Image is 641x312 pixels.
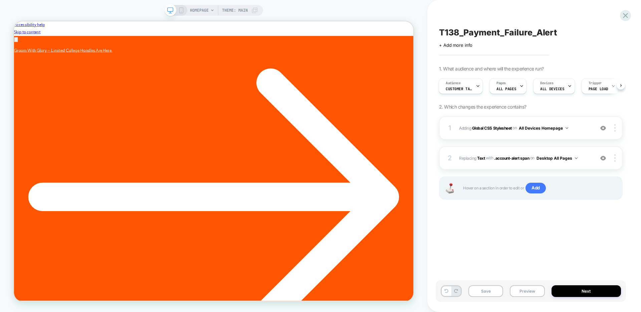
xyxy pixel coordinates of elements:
[446,122,453,134] div: 1
[614,154,616,162] img: close
[468,285,503,297] button: Save
[446,87,472,91] span: Customer Tag Update-payment-method
[222,5,248,16] span: Theme: MAIN
[463,183,615,193] span: Hover on a section in order to edit or
[589,81,602,86] span: Trigger
[519,124,568,132] button: All Devices Homepage
[459,155,485,160] span: Replacing
[525,183,546,193] span: Add
[589,87,608,91] span: Page Load
[439,42,472,48] span: + Add more info
[540,81,553,86] span: Devices
[190,5,209,16] span: HOMEPAGE
[477,155,485,160] b: Text
[459,124,591,132] span: Adding
[600,155,606,161] img: crossed eye
[486,155,493,160] span: WITH
[530,154,535,162] span: on
[496,87,516,91] span: ALL PAGES
[443,183,456,193] img: Joystick
[446,81,461,86] span: Audience
[472,125,512,130] b: Global CSS Stylesheet
[537,154,578,162] button: Desktop All Pages
[496,81,506,86] span: Pages
[439,66,544,71] span: 1. What audience and where will the experience run?
[510,285,545,297] button: Preview
[439,104,526,110] span: 2. Which changes the experience contains?
[566,127,568,129] img: down arrow
[600,125,606,131] img: crossed eye
[575,157,578,159] img: down arrow
[540,87,564,91] span: ALL DEVICES
[439,27,557,37] span: T138_Payment_Failure_Alert
[552,285,621,297] button: Next
[494,155,529,160] span: .account-alert span
[614,124,616,132] img: close
[446,152,453,164] div: 2
[512,124,517,132] span: on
